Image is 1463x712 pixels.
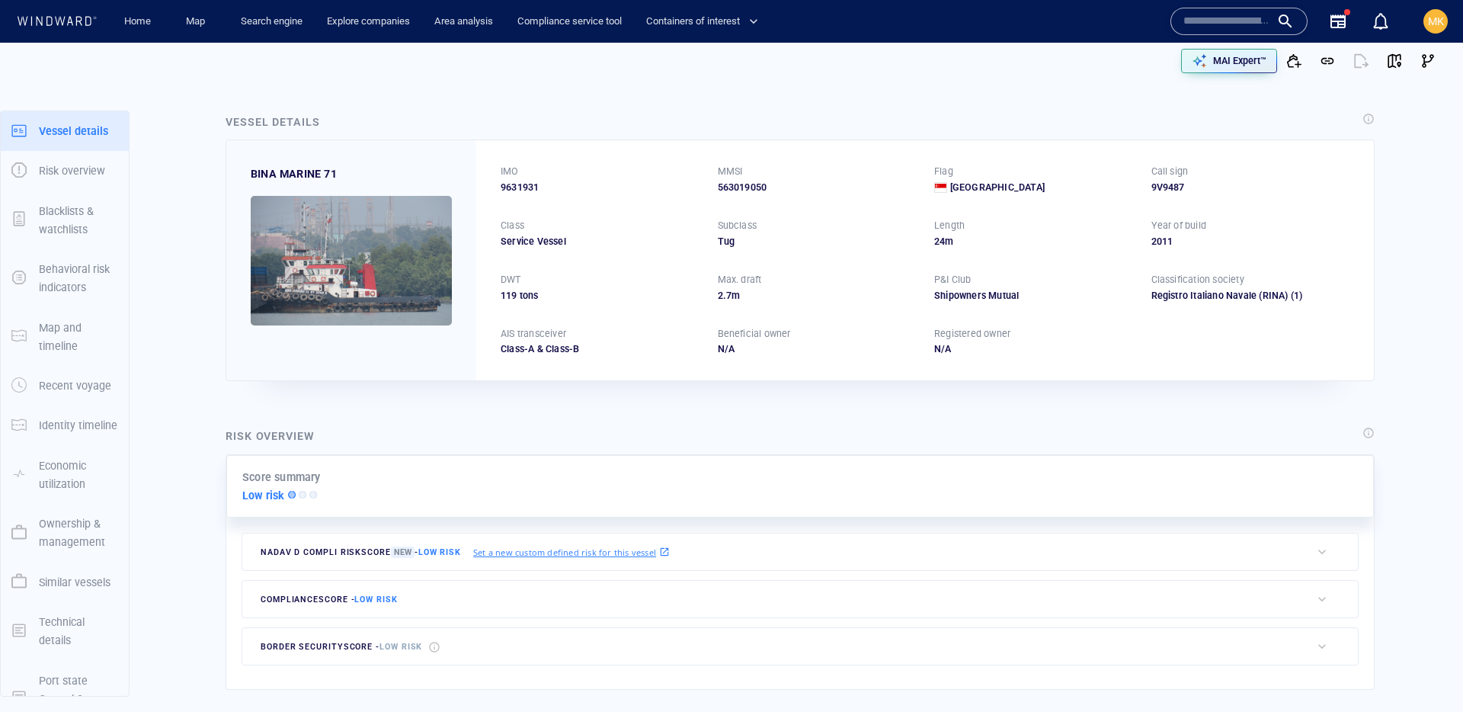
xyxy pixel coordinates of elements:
div: Tug [718,235,917,249]
p: IMO [501,165,519,178]
button: Get link [1311,44,1344,78]
p: Ownership & management [39,515,118,552]
img: 59066f086f525674cf44508f_0 [251,196,452,326]
p: Set a new custom defined risk for this vessel [473,546,656,559]
p: Recent voyage [39,377,111,395]
a: Economic utilization [1,467,129,481]
span: (1) [1289,289,1349,303]
span: 9631931 [501,181,539,194]
span: MK [1428,15,1444,27]
a: Ownership & management [1,525,129,540]
p: Subclass [718,219,757,233]
p: Identity timeline [39,416,117,435]
span: N/A [718,343,735,354]
button: Blacklists & watchlists [1,191,129,250]
a: Similar vessels [1,574,129,589]
button: Containers of interest [640,8,771,35]
span: 2 [718,290,723,301]
button: Behavioral risk indicators [1,249,129,308]
button: MAI Expert™ [1181,49,1277,73]
div: BINA MARINE 71 [251,165,337,183]
p: Behavioral risk indicators [39,260,118,297]
button: View on map [1378,44,1411,78]
div: Service Vessel [501,235,699,249]
p: Similar vessels [39,573,110,592]
p: Low risk [242,486,285,505]
span: New [391,547,415,558]
div: Registro Italiano Navale (RINA) [1151,289,1289,303]
div: 119 tons [501,289,699,303]
button: Technical details [1,602,129,661]
button: Identity timeline [1,406,129,445]
a: Home [118,8,157,35]
p: Year of build [1151,219,1207,233]
p: Max. draft [718,273,762,287]
button: Home [113,8,162,35]
p: DWT [501,273,521,287]
p: MMSI [718,165,743,178]
span: Nadav D Compli risk score - [261,547,461,558]
iframe: Chat [1398,643,1452,701]
a: Risk overview [1,163,129,178]
p: P&I Club [934,273,972,287]
button: Vessel details [1,111,129,151]
div: Registro Italiano Navale (RINA) [1151,289,1350,303]
p: Registered owner [934,327,1010,341]
a: Map and timeline [1,329,129,343]
button: Map [174,8,222,35]
span: compliance score - [261,595,398,605]
span: border security score - [261,642,422,652]
a: Compliance service tool [511,8,628,35]
span: m [731,290,740,301]
p: Length [934,219,965,233]
p: Beneficial owner [718,327,791,341]
button: Visual Link Analysis [1411,44,1445,78]
a: Map [180,8,216,35]
a: Area analysis [428,8,499,35]
span: 24 [934,236,945,247]
p: Classification society [1151,273,1244,287]
span: Low risk [379,642,422,652]
button: Risk overview [1,151,129,191]
a: Technical details [1,623,129,637]
a: Explore companies [321,8,416,35]
a: Search engine [235,8,309,35]
p: Economic utilization [39,457,118,494]
span: 7 [726,290,731,301]
a: Vessel details [1,123,129,137]
span: Class-B [534,343,579,354]
button: Similar vessels [1,563,129,602]
button: Economic utilization [1,446,129,505]
span: & [537,343,543,354]
p: Map and timeline [39,319,118,356]
div: 563019050 [718,181,917,194]
div: 2011 [1151,235,1350,249]
p: Risk overview [39,162,105,180]
p: Technical details [39,613,118,650]
button: MK [1420,6,1451,37]
p: AIS transceiver [501,327,566,341]
p: Call sign [1151,165,1189,178]
a: Set a new custom defined risk for this vessel [473,544,670,560]
p: Class [501,219,524,233]
span: Containers of interest [646,13,758,30]
button: Add to vessel list [1277,44,1311,78]
span: Class-A [501,343,534,354]
p: Score summary [242,468,321,486]
span: [GEOGRAPHIC_DATA] [950,181,1045,194]
p: Flag [934,165,953,178]
p: Blacklists & watchlists [39,202,118,239]
button: Recent voyage [1,366,129,406]
button: Map and timeline [1,308,129,367]
div: Vessel details [226,113,320,131]
div: Shipowners Mutual [934,289,1133,303]
a: Recent voyage [1,378,129,393]
div: Notification center [1372,12,1390,30]
a: Port state Control & Casualties [1,691,129,705]
p: Vessel details [39,122,108,140]
a: Blacklists & watchlists [1,212,129,226]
